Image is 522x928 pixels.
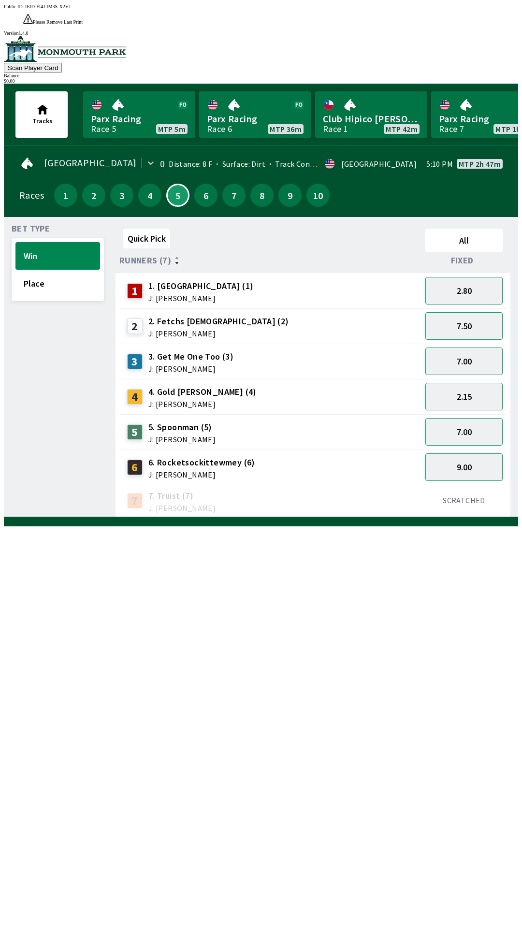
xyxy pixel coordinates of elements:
span: 6. Rocketsockittewmey (6) [148,456,255,469]
span: 5 [170,193,186,198]
span: Fixed [451,257,474,264]
button: 10 [306,184,330,207]
span: J: [PERSON_NAME] [148,435,216,443]
span: All [430,235,498,246]
div: 5 [127,424,143,440]
span: 2 [85,192,103,199]
div: 1 [127,283,143,299]
span: 10 [309,192,327,199]
span: Win [24,250,92,261]
button: Place [15,270,100,297]
button: 9 [278,184,302,207]
div: Version 1.4.0 [4,30,518,36]
span: 7.50 [457,320,472,332]
span: 3 [113,192,131,199]
span: 5. Spoonman (5) [148,421,216,434]
span: 6 [197,192,215,199]
span: 9.00 [457,462,472,473]
div: 7 [127,493,143,508]
span: 4 [141,192,159,199]
span: 2.15 [457,391,472,402]
button: All [425,229,503,252]
div: 2 [127,319,143,334]
span: Parx Racing [91,113,188,125]
span: Bet Type [12,225,50,232]
button: 8 [250,184,274,207]
button: 4 [138,184,161,207]
span: J: [PERSON_NAME] [148,330,289,337]
span: 9 [281,192,299,199]
div: SCRATCHED [425,495,503,505]
div: 6 [127,460,143,475]
span: IEID-FI4J-IM3S-X2VJ [25,4,71,9]
div: Runners (7) [119,256,421,265]
button: Tracks [15,91,68,138]
span: MTP 5m [158,125,186,133]
div: Race 7 [439,125,464,133]
button: Win [15,242,100,270]
span: MTP 2h 47m [459,160,501,168]
span: 7.00 [457,426,472,437]
span: 2. Fetchs [DEMOGRAPHIC_DATA] (2) [148,315,289,328]
span: MTP 42m [386,125,418,133]
span: Runners (7) [119,257,171,264]
button: 7 [222,184,246,207]
button: 3 [110,184,133,207]
span: 2.80 [457,285,472,296]
span: 1 [57,192,75,199]
span: Parx Racing [207,113,304,125]
div: 4 [127,389,143,405]
span: J: [PERSON_NAME] [148,294,254,302]
a: Club Hipico [PERSON_NAME]Race 1MTP 42m [315,91,427,138]
div: 3 [127,354,143,369]
span: Track Condition: Fast [265,159,349,169]
div: 0 [160,160,165,168]
span: 3. Get Me One Too (3) [148,350,233,363]
span: Distance: 8 F [169,159,212,169]
span: 5:10 PM [426,160,453,168]
span: 7.00 [457,356,472,367]
span: Tracks [32,116,53,125]
button: 2.80 [425,277,503,304]
button: 2.15 [425,383,503,410]
div: Fixed [421,256,507,265]
a: Parx RacingRace 5MTP 5m [83,91,195,138]
button: 6 [194,184,217,207]
span: 1. [GEOGRAPHIC_DATA] (1) [148,280,254,292]
span: Surface: Dirt [212,159,265,169]
div: Public ID: [4,4,518,9]
button: 7.00 [425,418,503,446]
button: Quick Pick [123,229,170,248]
a: Parx RacingRace 6MTP 36m [199,91,311,138]
span: 7. Truist (7) [148,490,216,502]
span: J: [PERSON_NAME] [148,365,233,373]
button: 5 [166,184,189,207]
div: Balance [4,73,518,78]
span: Club Hipico [PERSON_NAME] [323,113,420,125]
span: Please Remove Last Print [33,19,83,25]
button: 2 [82,184,105,207]
span: Place [24,278,92,289]
span: J: [PERSON_NAME] [148,471,255,478]
button: Scan Player Card [4,63,62,73]
span: Quick Pick [128,233,166,244]
button: 9.00 [425,453,503,481]
div: Race 5 [91,125,116,133]
img: venue logo [4,36,126,62]
div: $ 0.00 [4,78,518,84]
div: Race 1 [323,125,348,133]
span: 8 [253,192,271,199]
button: 1 [54,184,77,207]
div: Races [19,191,44,199]
div: [GEOGRAPHIC_DATA] [341,160,417,168]
span: 7 [225,192,243,199]
span: [GEOGRAPHIC_DATA] [44,159,137,167]
button: 7.00 [425,348,503,375]
span: 4. Gold [PERSON_NAME] (4) [148,386,257,398]
div: Race 6 [207,125,232,133]
span: J: [PERSON_NAME] [148,400,257,408]
button: 7.50 [425,312,503,340]
span: J: [PERSON_NAME] [148,504,216,512]
span: MTP 36m [270,125,302,133]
